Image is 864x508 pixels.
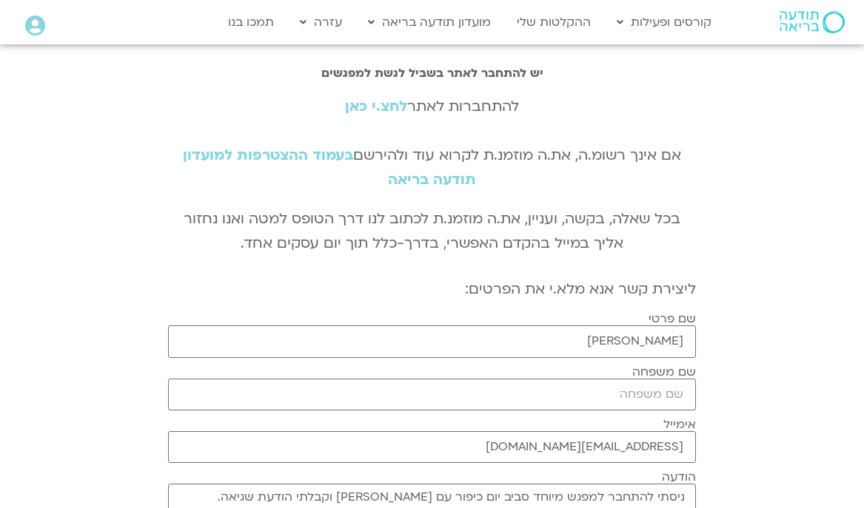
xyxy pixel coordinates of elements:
[168,281,696,297] h2: ליצירת קשר אנא מלא.י את הפרטים:
[168,325,696,357] input: שם פרטי
[168,67,696,80] h2: יש להתחבר לאתר בשביל לגשת למפגשים
[183,146,476,189] a: בעמוד ההצטרפות למועדון תודעה בריאה
[168,379,696,410] input: שם משפחה
[780,11,845,33] img: תודעה בריאה
[662,470,696,484] label: הודעה
[168,95,696,192] div: להתחברות לאתר אם אינך רשומ.ה, את.ה מוזמנ.ת לקרוא עוד ולהירשם
[632,365,696,379] label: שם משפחה
[609,8,719,36] a: קורסים ופעילות
[168,431,696,463] input: אימייל
[221,8,281,36] a: תמכו בנו
[649,312,696,325] label: שם פרטי
[292,8,349,36] a: עזרה
[509,8,598,36] a: ההקלטות שלי
[663,418,696,431] label: אימייל
[361,8,498,36] a: מועדון תודעה בריאה
[345,97,407,116] a: לחצ.י כאן
[168,207,696,256] p: בכל שאלה, בקשה, ועניין, את.ה מוזמנ.ת לכתוב לנו דרך הטופס למטה ואנו נחזור אליך במייל בהקדם האפשרי,...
